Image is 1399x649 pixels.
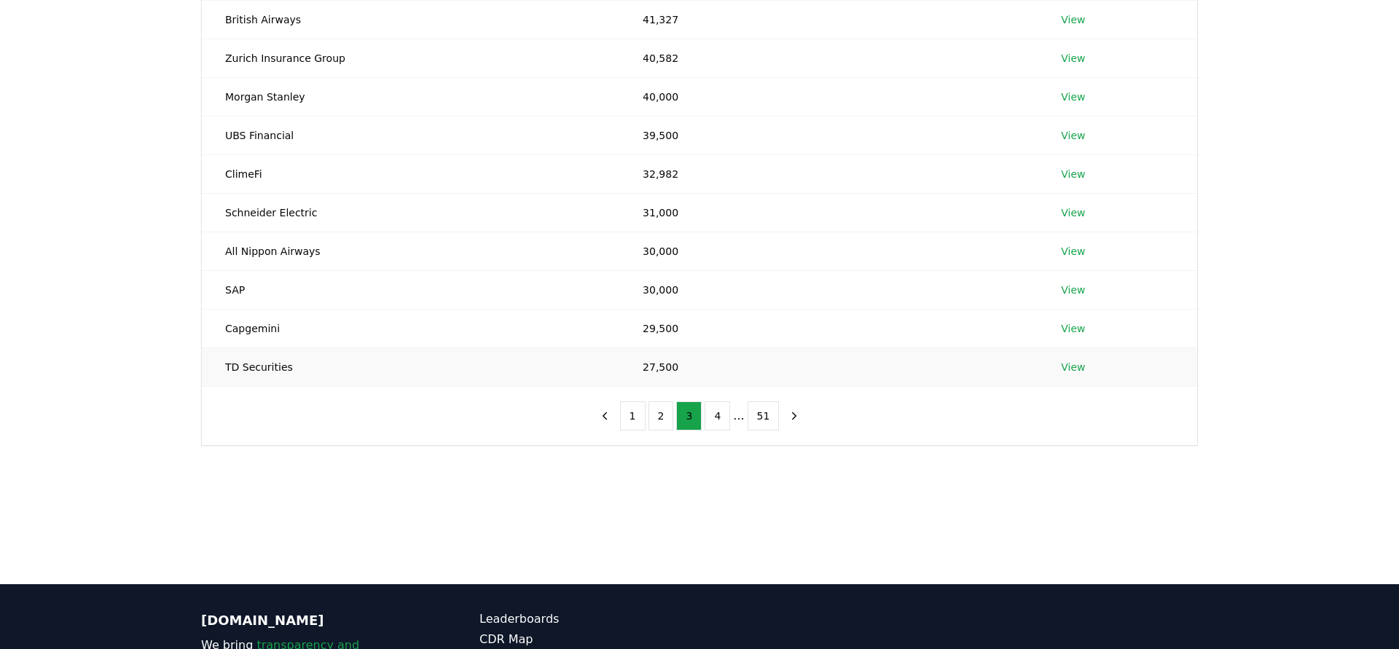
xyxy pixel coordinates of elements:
td: Capgemini [202,309,619,347]
button: next page [782,401,807,430]
a: View [1061,167,1085,181]
td: UBS Financial [202,116,619,154]
td: 30,000 [619,232,1038,270]
td: 39,500 [619,116,1038,154]
p: [DOMAIN_NAME] [201,610,421,631]
td: SAP [202,270,619,309]
a: View [1061,12,1085,27]
button: 1 [620,401,646,430]
td: Zurich Insurance Group [202,39,619,77]
a: View [1061,128,1085,143]
a: View [1061,321,1085,336]
td: 29,500 [619,309,1038,347]
a: View [1061,360,1085,374]
td: 40,582 [619,39,1038,77]
a: View [1061,205,1085,220]
a: CDR Map [479,631,699,648]
td: Morgan Stanley [202,77,619,116]
td: 32,982 [619,154,1038,193]
button: 51 [748,401,780,430]
td: 30,000 [619,270,1038,309]
a: View [1061,51,1085,66]
button: 4 [705,401,730,430]
a: Leaderboards [479,610,699,628]
a: View [1061,244,1085,259]
a: View [1061,283,1085,297]
td: 27,500 [619,347,1038,386]
td: TD Securities [202,347,619,386]
a: View [1061,90,1085,104]
td: ClimeFi [202,154,619,193]
td: Schneider Electric [202,193,619,232]
td: 31,000 [619,193,1038,232]
td: 40,000 [619,77,1038,116]
button: 2 [648,401,674,430]
button: 3 [676,401,702,430]
li: ... [733,407,744,425]
button: previous page [592,401,617,430]
td: All Nippon Airways [202,232,619,270]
